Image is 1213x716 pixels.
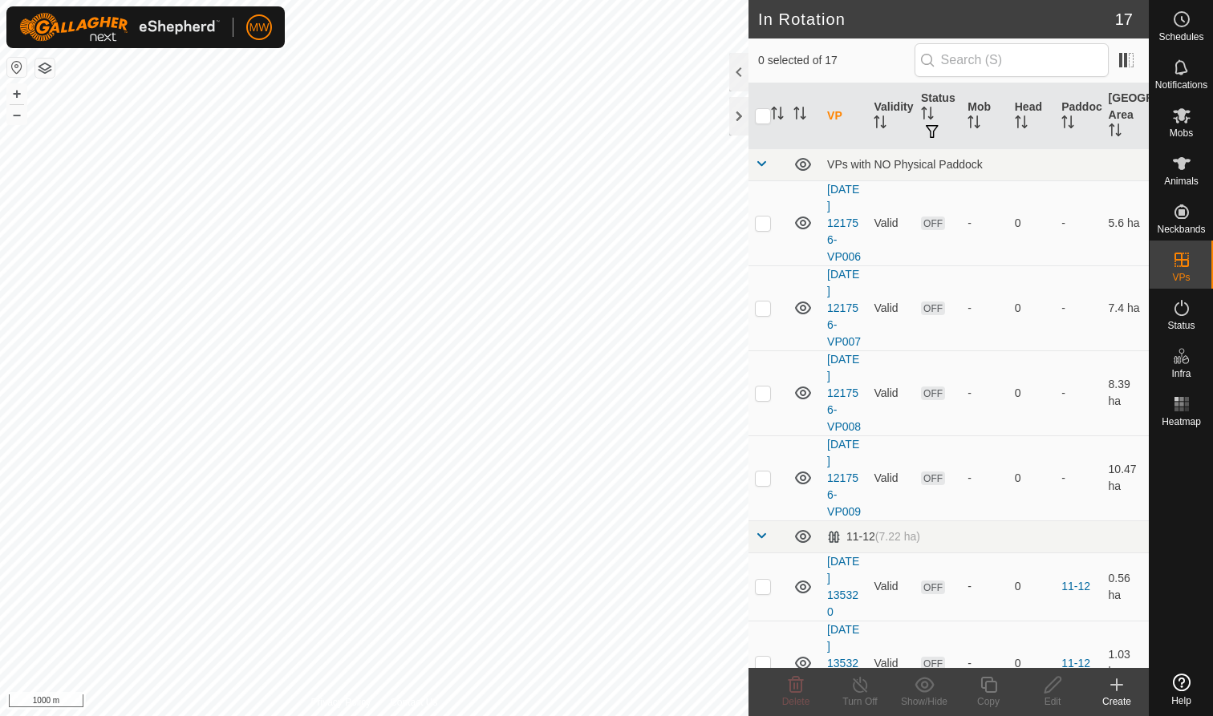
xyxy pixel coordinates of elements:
[867,552,914,621] td: Valid
[867,265,914,350] td: Valid
[1167,321,1195,330] span: Status
[867,350,914,435] td: Valid
[1061,580,1090,593] a: 11-12
[827,158,1142,171] div: VPs with NO Physical Paddock
[1055,435,1101,520] td: -
[867,83,914,149] th: Validity
[1085,694,1149,709] div: Create
[1102,83,1149,149] th: [GEOGRAPHIC_DATA] Area
[968,470,1001,487] div: -
[1150,667,1213,712] a: Help
[1171,369,1191,378] span: Infra
[771,109,784,122] p-sorticon: Activate to sort
[1008,180,1055,265] td: 0
[1102,621,1149,706] td: 1.03 ha
[1008,83,1055,149] th: Head
[310,695,371,710] a: Privacy Policy
[758,52,915,69] span: 0 selected of 17
[1020,694,1085,709] div: Edit
[35,59,55,78] button: Map Layers
[1158,32,1203,42] span: Schedules
[1102,350,1149,435] td: 8.39 ha
[1055,83,1101,149] th: Paddock
[1061,657,1090,669] a: 11-12
[1008,621,1055,706] td: 0
[19,13,220,42] img: Gallagher Logo
[956,694,1020,709] div: Copy
[827,183,861,263] a: [DATE] 121756-VP006
[968,118,980,131] p-sorticon: Activate to sort
[7,58,26,77] button: Reset Map
[874,118,886,131] p-sorticon: Activate to sort
[867,621,914,706] td: Valid
[968,578,1001,595] div: -
[1172,273,1190,282] span: VPs
[1008,435,1055,520] td: 0
[867,180,914,265] td: Valid
[892,694,956,709] div: Show/Hide
[249,19,270,36] span: MW
[827,530,920,544] div: 11-12
[827,623,861,703] a: [DATE] 135320-VP001
[1115,7,1133,31] span: 17
[915,43,1109,77] input: Search (S)
[828,694,892,709] div: Turn Off
[1102,435,1149,520] td: 10.47 ha
[7,105,26,124] button: –
[827,353,861,433] a: [DATE] 121756-VP008
[7,84,26,103] button: +
[1008,265,1055,350] td: 0
[1164,176,1199,186] span: Animals
[1102,180,1149,265] td: 5.6 ha
[1157,225,1205,234] span: Neckbands
[968,655,1001,672] div: -
[827,555,859,618] a: [DATE] 135320
[921,301,945,315] span: OFF
[1162,417,1201,427] span: Heatmap
[782,696,810,707] span: Delete
[793,109,806,122] p-sorticon: Activate to sort
[1102,265,1149,350] td: 7.4 ha
[968,215,1001,232] div: -
[875,530,920,543] span: (7.22 ha)
[390,695,437,710] a: Contact Us
[1008,552,1055,621] td: 0
[968,300,1001,317] div: -
[1061,118,1074,131] p-sorticon: Activate to sort
[821,83,867,149] th: VP
[968,385,1001,402] div: -
[1170,128,1193,138] span: Mobs
[1015,118,1028,131] p-sorticon: Activate to sort
[1109,126,1122,139] p-sorticon: Activate to sort
[1171,696,1191,706] span: Help
[921,657,945,670] span: OFF
[921,471,945,485] span: OFF
[758,10,1115,29] h2: In Rotation
[1008,350,1055,435] td: 0
[1055,350,1101,435] td: -
[827,268,861,348] a: [DATE] 121756-VP007
[921,580,945,594] span: OFF
[1102,552,1149,621] td: 0.56 ha
[961,83,1008,149] th: Mob
[921,216,945,230] span: OFF
[1055,265,1101,350] td: -
[1055,180,1101,265] td: -
[921,109,934,122] p-sorticon: Activate to sort
[1155,80,1207,90] span: Notifications
[915,83,961,149] th: Status
[867,435,914,520] td: Valid
[921,386,945,400] span: OFF
[827,438,861,518] a: [DATE] 121756-VP009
